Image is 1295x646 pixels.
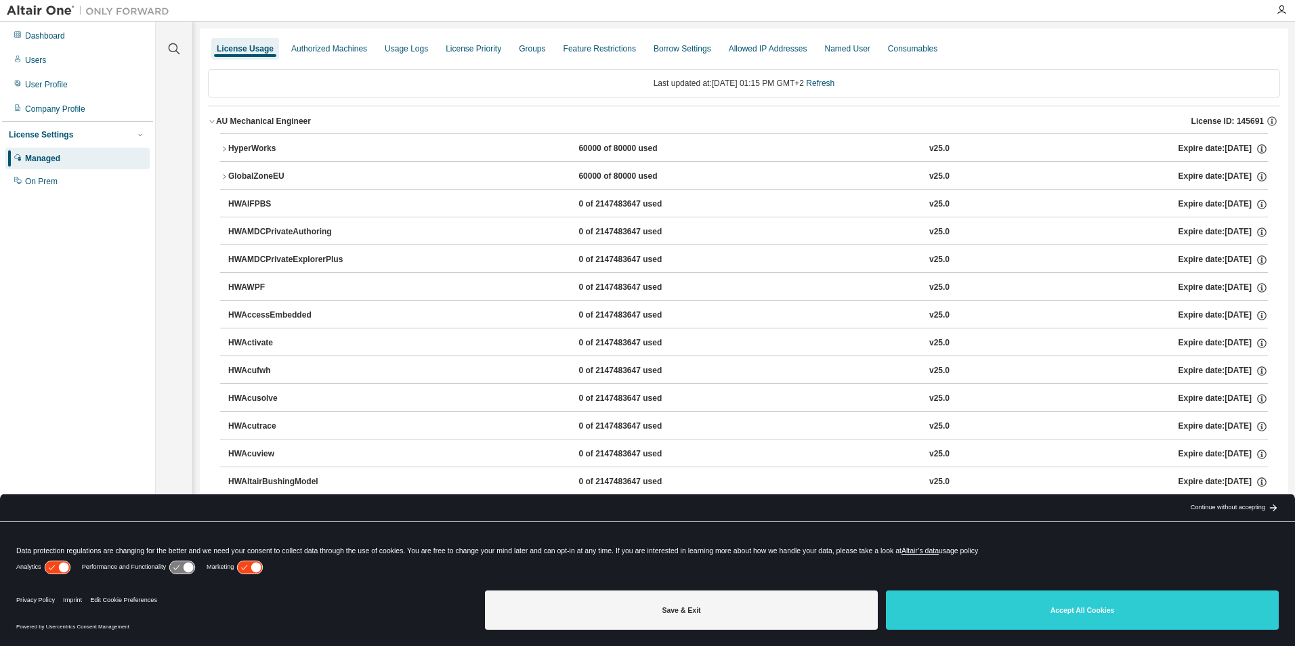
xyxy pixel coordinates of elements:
[9,129,73,140] div: License Settings
[1178,171,1267,183] div: Expire date: [DATE]
[25,104,85,114] div: Company Profile
[7,4,176,18] img: Altair One
[578,171,700,183] div: 60000 of 80000 used
[929,254,950,266] div: v25.0
[1178,448,1267,460] div: Expire date: [DATE]
[1178,309,1267,322] div: Expire date: [DATE]
[1178,393,1267,405] div: Expire date: [DATE]
[578,309,700,322] div: 0 of 2147483647 used
[228,393,350,405] div: HWAcusolve
[578,282,700,294] div: 0 of 2147483647 used
[929,476,950,488] div: v25.0
[1191,116,1264,127] span: License ID: 145691
[208,106,1280,136] button: AU Mechanical EngineerLicense ID: 145691
[1178,254,1267,266] div: Expire date: [DATE]
[1178,226,1267,238] div: Expire date: [DATE]
[25,30,65,41] div: Dashboard
[929,337,950,349] div: v25.0
[446,43,501,54] div: License Priority
[578,143,700,155] div: 60000 of 80000 used
[228,254,350,266] div: HWAMDCPrivateExplorerPlus
[888,43,937,54] div: Consumables
[228,365,350,377] div: HWAcufwh
[220,162,1268,192] button: GlobalZoneEU60000 of 80000 usedv25.0Expire date:[DATE]
[228,356,1268,386] button: HWAcufwh0 of 2147483647 usedv25.0Expire date:[DATE]
[25,55,46,66] div: Users
[1178,476,1267,488] div: Expire date: [DATE]
[729,43,807,54] div: Allowed IP Addresses
[806,79,834,88] a: Refresh
[929,421,950,433] div: v25.0
[929,393,950,405] div: v25.0
[824,43,870,54] div: Named User
[929,143,950,155] div: v25.0
[929,309,950,322] div: v25.0
[25,176,58,187] div: On Prem
[228,337,350,349] div: HWActivate
[228,467,1268,497] button: HWAltairBushingModel0 of 2147483647 usedv25.0Expire date:[DATE]
[228,171,350,183] div: GlobalZoneEU
[1178,337,1267,349] div: Expire date: [DATE]
[564,43,636,54] div: Feature Restrictions
[578,226,700,238] div: 0 of 2147483647 used
[228,448,350,460] div: HWAcuview
[578,421,700,433] div: 0 of 2147483647 used
[228,226,350,238] div: HWAMDCPrivateAuthoring
[228,309,350,322] div: HWAccessEmbedded
[578,476,700,488] div: 0 of 2147483647 used
[578,365,700,377] div: 0 of 2147483647 used
[578,448,700,460] div: 0 of 2147483647 used
[1178,282,1267,294] div: Expire date: [DATE]
[228,384,1268,414] button: HWAcusolve0 of 2147483647 usedv25.0Expire date:[DATE]
[25,79,68,90] div: User Profile
[385,43,428,54] div: Usage Logs
[228,217,1268,247] button: HWAMDCPrivateAuthoring0 of 2147483647 usedv25.0Expire date:[DATE]
[578,337,700,349] div: 0 of 2147483647 used
[220,134,1268,164] button: HyperWorks60000 of 80000 usedv25.0Expire date:[DATE]
[1178,198,1267,211] div: Expire date: [DATE]
[519,43,545,54] div: Groups
[291,43,367,54] div: Authorized Machines
[228,476,350,488] div: HWAltairBushingModel
[228,328,1268,358] button: HWActivate0 of 2147483647 usedv25.0Expire date:[DATE]
[228,421,350,433] div: HWAcutrace
[25,153,60,164] div: Managed
[228,190,1268,219] button: HWAIFPBS0 of 2147483647 usedv25.0Expire date:[DATE]
[929,226,950,238] div: v25.0
[217,43,274,54] div: License Usage
[216,116,311,127] div: AU Mechanical Engineer
[228,245,1268,275] button: HWAMDCPrivateExplorerPlus0 of 2147483647 usedv25.0Expire date:[DATE]
[654,43,711,54] div: Borrow Settings
[1178,421,1267,433] div: Expire date: [DATE]
[929,171,950,183] div: v25.0
[929,448,950,460] div: v25.0
[228,282,350,294] div: HWAWPF
[228,143,350,155] div: HyperWorks
[228,412,1268,442] button: HWAcutrace0 of 2147483647 usedv25.0Expire date:[DATE]
[208,69,1280,98] div: Last updated at: [DATE] 01:15 PM GMT+2
[578,198,700,211] div: 0 of 2147483647 used
[929,365,950,377] div: v25.0
[228,439,1268,469] button: HWAcuview0 of 2147483647 usedv25.0Expire date:[DATE]
[228,273,1268,303] button: HWAWPF0 of 2147483647 usedv25.0Expire date:[DATE]
[578,254,700,266] div: 0 of 2147483647 used
[1178,365,1267,377] div: Expire date: [DATE]
[929,198,950,211] div: v25.0
[1178,143,1267,155] div: Expire date: [DATE]
[929,282,950,294] div: v25.0
[228,301,1268,330] button: HWAccessEmbedded0 of 2147483647 usedv25.0Expire date:[DATE]
[578,393,700,405] div: 0 of 2147483647 used
[228,198,350,211] div: HWAIFPBS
